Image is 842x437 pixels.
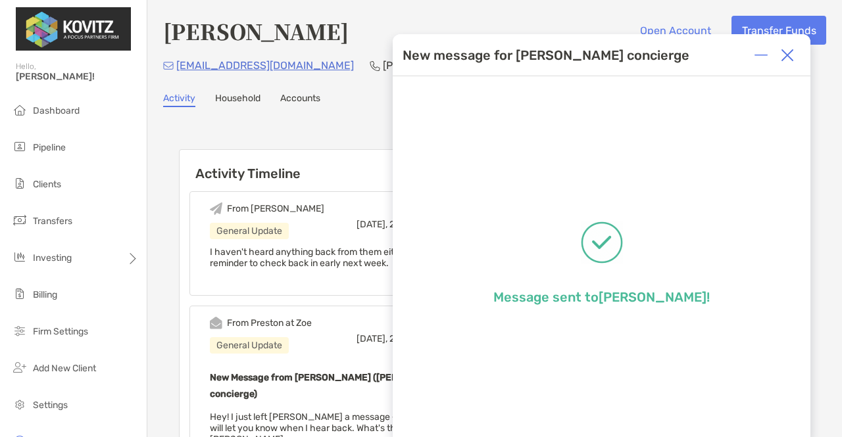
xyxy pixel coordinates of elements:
span: Dashboard [33,105,80,116]
div: General Update [210,337,289,354]
span: Billing [33,289,57,300]
img: Phone Icon [370,60,380,71]
a: Accounts [280,93,320,107]
img: pipeline icon [12,139,28,154]
img: clients icon [12,175,28,191]
img: billing icon [12,286,28,302]
span: Add New Client [33,363,96,374]
p: [EMAIL_ADDRESS][DOMAIN_NAME] [176,57,354,74]
span: Pipeline [33,142,66,153]
img: dashboard icon [12,102,28,118]
button: Open Account [630,16,721,45]
span: I haven't heard anything back from them either and have a reminder to check back in early next we... [210,246,466,269]
h6: Activity Timeline [180,150,521,181]
img: Event icon [210,202,222,215]
a: Activity [163,93,195,107]
img: Zoe Logo [16,5,131,53]
span: [DATE], [357,333,387,344]
p: [PHONE_NUMBER] [383,57,476,74]
p: Message sent to [PERSON_NAME] ! [493,289,710,305]
img: add_new_client icon [12,359,28,375]
h4: [PERSON_NAME] [163,16,349,46]
span: Firm Settings [33,326,88,337]
span: Clients [33,179,61,190]
span: Investing [33,252,72,264]
img: settings icon [12,396,28,412]
span: 2:58 PM CD [389,219,438,230]
a: Household [215,93,260,107]
img: investing icon [12,249,28,265]
span: Settings [33,400,68,411]
span: 2:50 PM CD [389,333,438,344]
span: Transfers [33,216,72,227]
img: Close [781,49,794,62]
img: Message successfully sent [581,221,623,264]
img: transfers icon [12,212,28,228]
img: Expand or collapse [755,49,768,62]
img: firm-settings icon [12,323,28,338]
div: General Update [210,223,289,239]
span: [PERSON_NAME]! [16,71,139,82]
div: From [PERSON_NAME] [227,203,324,214]
b: New Message from [PERSON_NAME] ([PERSON_NAME] concierge) [210,372,453,400]
button: Transfer Funds [731,16,826,45]
div: New message for [PERSON_NAME] concierge [403,47,689,63]
div: From Preston at Zoe [227,317,312,329]
img: Event icon [210,317,222,329]
span: [DATE], [357,219,387,230]
img: Email Icon [163,62,174,70]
